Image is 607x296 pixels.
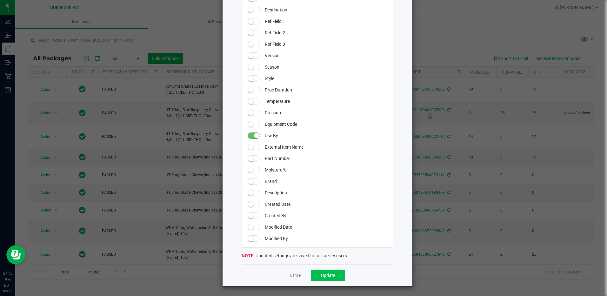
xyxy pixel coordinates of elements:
span: Ref Field 2 [265,27,386,38]
span: Created Date [265,198,386,210]
span: Moisture % [265,164,386,176]
span: Modified Date [265,221,386,233]
span: Brand [265,176,386,187]
span: Modified By [265,233,386,244]
span: Season [265,61,386,73]
span: Ref Field 1 [265,16,386,27]
a: Cancel [290,273,302,278]
span: Created By [265,210,386,221]
span: Equipment Code [265,118,386,130]
iframe: Resource center [6,245,25,264]
span: External Item Name [265,141,386,153]
span: Description [265,187,386,198]
span: Update [321,273,335,278]
span: Temperature [265,96,386,107]
span: Style [265,73,386,84]
button: Update [311,270,345,281]
span: Part Number [265,153,386,164]
span: Pressure [265,107,386,118]
span: Use By [265,130,386,141]
span: Version [265,50,386,61]
span: Proc Duration [265,84,386,96]
span: Ref Field 3 [265,38,386,50]
span: Destination [265,4,386,16]
span: Updated settings are saved for all facility users. [242,253,348,258]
